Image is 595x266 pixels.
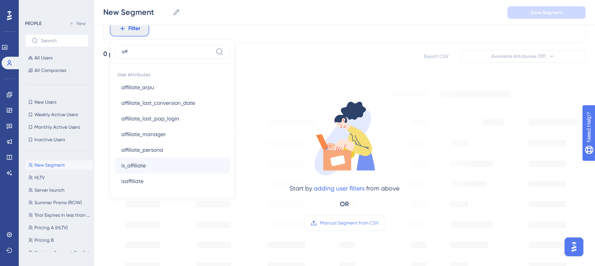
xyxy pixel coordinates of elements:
[25,173,93,182] button: HLTV
[121,176,144,186] span: isaffiliate
[34,187,65,193] span: Server launch
[25,135,88,144] button: Inactive Users
[115,158,230,173] button: is_affiliate
[530,9,563,16] span: Save Segment
[314,185,365,192] a: adding user filters
[34,162,65,168] span: New Segment
[417,50,456,63] button: Export CSV
[507,6,586,19] button: Save Segment
[115,173,230,189] button: isaffiliate
[34,225,68,231] span: Pricing A (HLTV)
[289,184,399,193] div: Start by from above
[25,210,93,220] button: Trial Expires in less than 48hrs
[128,24,140,33] span: Filter
[25,223,93,232] button: Pricing A (HLTV)
[110,21,149,36] button: Filter
[25,20,41,27] div: PEOPLE
[34,111,78,118] span: Weekly Active Users
[34,137,65,143] span: Inactive Users
[122,49,212,55] input: Type the value
[34,67,66,74] span: All Companies
[25,248,93,257] button: Staging Account Copilot
[121,129,166,139] span: affiliate_manager
[67,19,88,28] button: New
[115,79,230,95] button: affiliate_arpu
[76,20,86,27] span: New
[25,235,93,245] button: Pricing B
[115,95,230,111] button: affiliate_last_conversion_date
[25,185,93,195] button: Server launch
[320,220,379,226] span: Manual Segment from CSV
[34,124,80,130] span: Monthly Active Users
[121,145,163,155] span: affiliate_persona
[25,53,88,63] button: All Users
[25,160,93,170] button: New Segment
[25,66,88,75] button: All Companies
[25,97,88,107] button: New Users
[34,174,45,181] span: HLTV
[18,2,49,11] span: Need Help?
[34,99,56,105] span: New Users
[34,55,52,61] span: All Users
[34,250,90,256] span: Staging Account Copilot
[41,38,82,43] input: Search
[34,199,82,206] span: Summer Promo (ROW)
[424,53,449,59] span: Export CSV
[115,142,230,158] button: affiliate_persona
[115,68,230,79] span: User Attributes
[121,114,179,123] span: affiliate_last_pap_login
[562,235,586,259] iframe: UserGuiding AI Assistant Launcher
[121,83,154,92] span: affiliate_arpu
[25,122,88,132] button: Monthly Active Users
[34,212,90,218] span: Trial Expires in less than 48hrs
[103,7,169,18] input: Segment Name
[121,98,195,108] span: affiliate_last_conversion_date
[34,237,54,243] span: Pricing B
[491,53,546,59] span: Available Attributes (117)
[25,110,88,119] button: Weekly Active Users
[103,49,129,59] div: 0 people
[121,161,146,170] span: is_affiliate
[115,111,230,126] button: affiliate_last_pap_login
[460,50,586,63] button: Available Attributes (117)
[340,199,349,209] div: OR
[115,126,230,142] button: affiliate_manager
[25,198,93,207] button: Summer Promo (ROW)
